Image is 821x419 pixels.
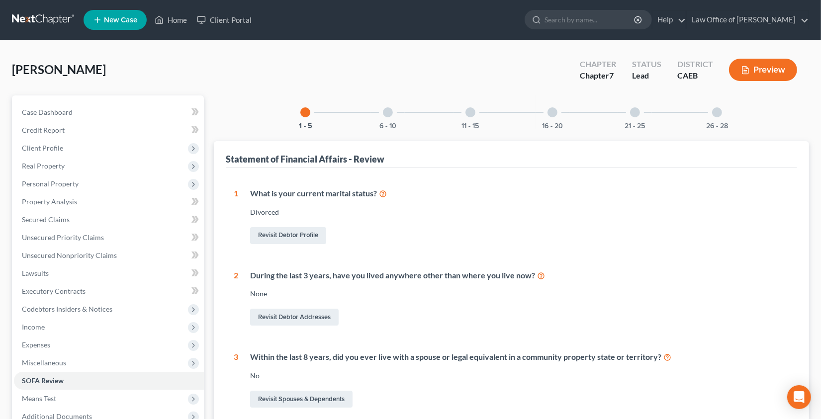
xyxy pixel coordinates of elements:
[14,282,204,300] a: Executory Contracts
[461,123,479,130] button: 11 - 15
[250,391,353,408] a: Revisit Spouses & Dependents
[22,269,49,277] span: Lawsuits
[192,11,257,29] a: Client Portal
[299,123,312,130] button: 1 - 5
[22,251,117,259] span: Unsecured Nonpriority Claims
[729,59,797,81] button: Preview
[234,188,238,246] div: 1
[687,11,809,29] a: Law Office of [PERSON_NAME]
[250,207,789,217] div: Divorced
[234,351,238,410] div: 3
[632,70,661,82] div: Lead
[22,162,65,170] span: Real Property
[14,247,204,264] a: Unsecured Nonpriority Claims
[632,59,661,70] div: Status
[22,108,73,116] span: Case Dashboard
[580,70,616,82] div: Chapter
[22,233,104,242] span: Unsecured Priority Claims
[14,103,204,121] a: Case Dashboard
[250,188,789,199] div: What is your current marital status?
[250,227,326,244] a: Revisit Debtor Profile
[706,123,728,130] button: 26 - 28
[226,153,384,165] div: Statement of Financial Affairs - Review
[22,323,45,331] span: Income
[150,11,192,29] a: Home
[14,229,204,247] a: Unsecured Priority Claims
[14,193,204,211] a: Property Analysis
[22,340,50,349] span: Expenses
[250,371,789,381] div: No
[14,264,204,282] a: Lawsuits
[22,179,79,188] span: Personal Property
[22,376,64,385] span: SOFA Review
[250,309,339,326] a: Revisit Debtor Addresses
[22,126,65,134] span: Credit Report
[250,351,789,363] div: Within the last 8 years, did you ever live with a spouse or legal equivalent in a community prope...
[787,385,811,409] div: Open Intercom Messenger
[104,16,137,24] span: New Case
[677,59,713,70] div: District
[22,358,66,367] span: Miscellaneous
[22,197,77,206] span: Property Analysis
[12,62,106,77] span: [PERSON_NAME]
[22,144,63,152] span: Client Profile
[14,121,204,139] a: Credit Report
[22,394,56,403] span: Means Test
[234,270,238,328] div: 2
[250,270,789,281] div: During the last 3 years, have you lived anywhere other than where you live now?
[250,289,789,299] div: None
[609,71,614,80] span: 7
[22,305,112,313] span: Codebtors Insiders & Notices
[580,59,616,70] div: Chapter
[22,215,70,224] span: Secured Claims
[677,70,713,82] div: CAEB
[379,123,396,130] button: 6 - 10
[625,123,645,130] button: 21 - 25
[14,211,204,229] a: Secured Claims
[542,123,563,130] button: 16 - 20
[22,287,86,295] span: Executory Contracts
[652,11,686,29] a: Help
[14,372,204,390] a: SOFA Review
[545,10,636,29] input: Search by name...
